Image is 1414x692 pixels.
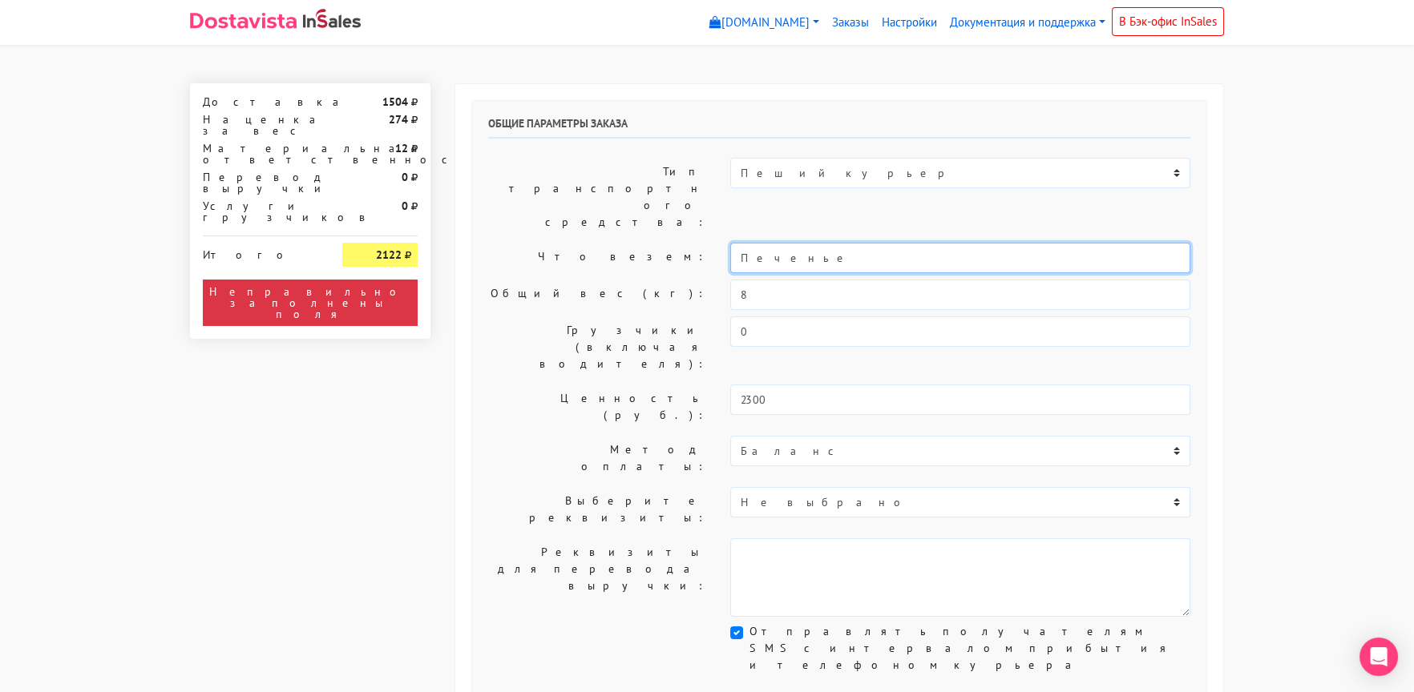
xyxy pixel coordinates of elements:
[476,487,718,532] label: Выберите реквизиты:
[203,243,318,260] div: Итого
[488,117,1190,139] h6: Общие параметры заказа
[1112,7,1224,36] a: В Бэк-офис InSales
[191,171,330,194] div: Перевод выручки
[703,7,826,38] a: [DOMAIN_NAME]
[476,243,718,273] label: Что везем:
[476,538,718,617] label: Реквизиты для перевода выручки:
[203,280,418,326] div: Неправильно заполнены поля
[943,7,1112,38] a: Документация и поддержка
[875,7,943,38] a: Настройки
[395,141,408,155] strong: 12
[749,623,1190,674] label: Отправлять получателям SMS с интервалом прибытия и телефоном курьера
[191,143,330,165] div: Материальная ответственность
[190,13,297,29] img: Dostavista - срочная курьерская служба доставки
[402,199,408,213] strong: 0
[191,114,330,136] div: Наценка за вес
[382,95,408,109] strong: 1504
[389,112,408,127] strong: 274
[476,436,718,481] label: Метод оплаты:
[1359,638,1398,676] div: Open Intercom Messenger
[826,7,875,38] a: Заказы
[191,200,330,223] div: Услуги грузчиков
[402,170,408,184] strong: 0
[476,384,718,429] label: Ценность (руб.):
[476,280,718,310] label: Общий вес (кг):
[476,158,718,236] label: Тип транспортного средства:
[303,9,361,28] img: InSales
[376,247,402,262] strong: 2122
[476,316,718,378] label: Грузчики (включая водителя):
[191,96,330,107] div: Доставка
